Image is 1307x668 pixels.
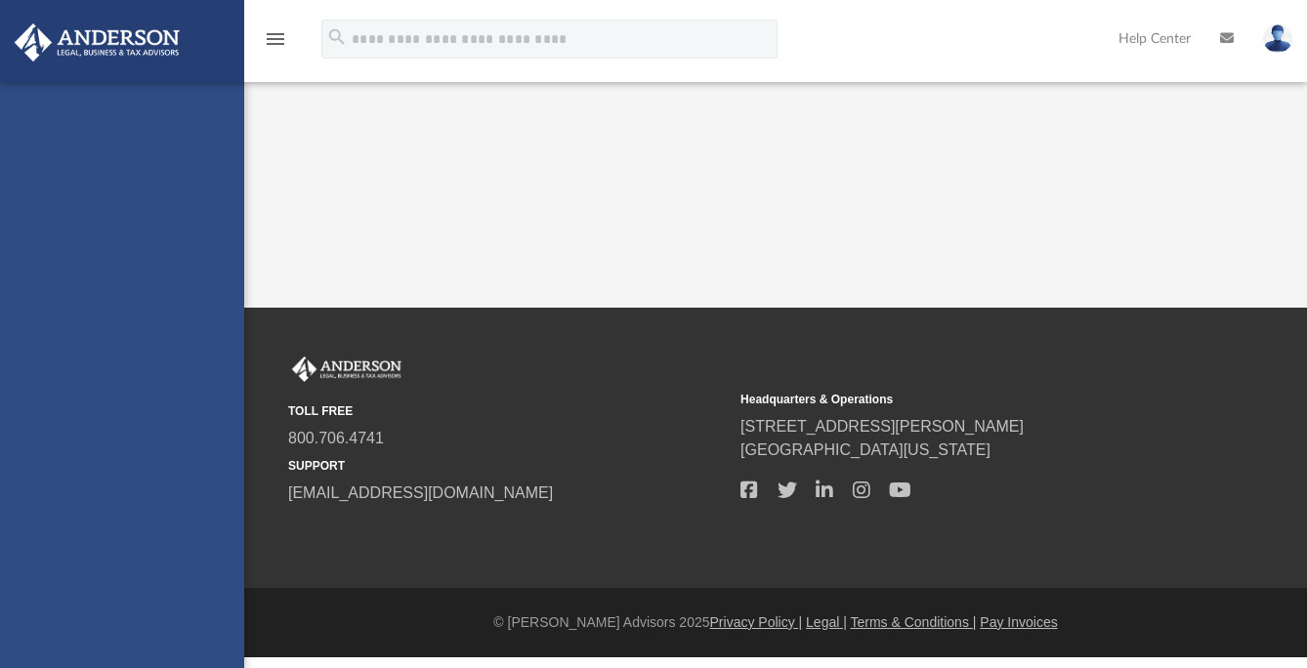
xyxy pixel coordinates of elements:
a: [GEOGRAPHIC_DATA][US_STATE] [740,441,991,458]
a: [EMAIL_ADDRESS][DOMAIN_NAME] [288,484,553,501]
a: Privacy Policy | [710,614,803,630]
i: menu [264,27,287,51]
small: SUPPORT [288,457,727,475]
img: Anderson Advisors Platinum Portal [288,356,405,382]
img: User Pic [1263,24,1292,53]
a: 800.706.4741 [288,430,384,446]
div: © [PERSON_NAME] Advisors 2025 [244,612,1307,633]
i: search [326,26,348,48]
a: Legal | [806,614,847,630]
img: Anderson Advisors Platinum Portal [9,23,186,62]
small: Headquarters & Operations [740,391,1179,408]
a: Pay Invoices [980,614,1057,630]
a: menu [264,37,287,51]
small: TOLL FREE [288,402,727,420]
a: [STREET_ADDRESS][PERSON_NAME] [740,418,1024,435]
a: Terms & Conditions | [851,614,977,630]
